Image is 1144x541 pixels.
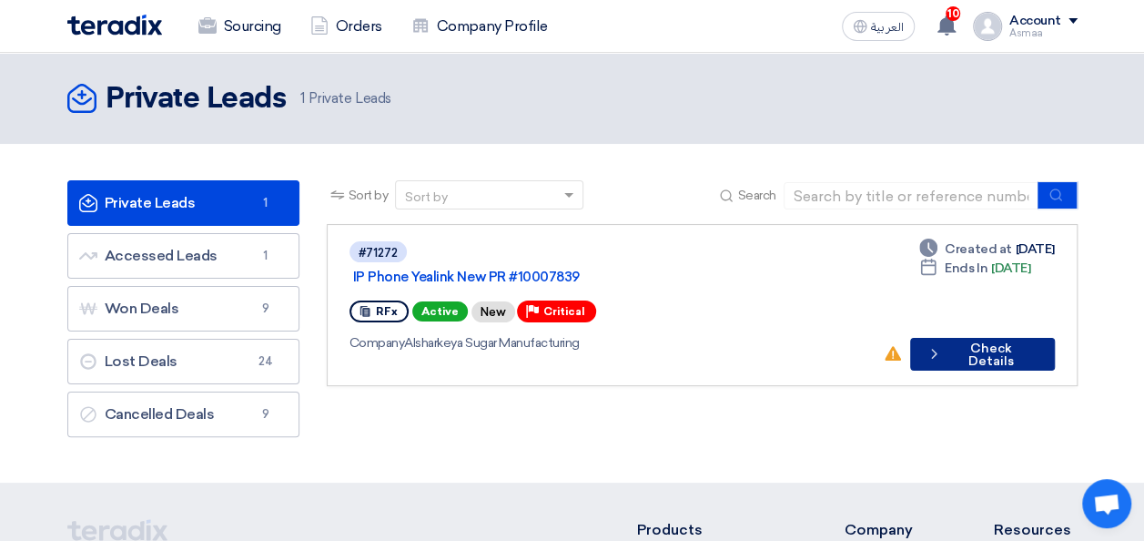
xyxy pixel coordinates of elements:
div: [DATE] [919,240,1054,259]
span: Ends In [945,259,987,278]
li: Products [636,519,790,541]
span: 1 [255,247,277,265]
div: Sort by [405,188,448,207]
span: Company [349,335,405,351]
a: Lost Deals24 [67,339,299,384]
li: Resources [994,519,1078,541]
button: Check Details [910,338,1055,371]
span: Sort by [349,186,389,205]
span: RFx [376,305,398,318]
span: Private Leads [300,88,390,109]
a: Private Leads1 [67,180,299,226]
img: Teradix logo [67,15,162,36]
a: Cancelled Deals9 [67,392,299,437]
a: Accessed Leads1 [67,233,299,279]
span: 10 [946,6,960,21]
span: 1 [300,90,305,107]
div: Asmaa [1009,28,1078,38]
div: Account [1009,14,1061,29]
a: Sourcing [184,6,296,46]
a: Won Deals9 [67,286,299,332]
a: Company Profile [397,6,562,46]
span: 9 [255,405,277,424]
li: Company [845,519,939,541]
span: 9 [255,300,277,318]
div: Alsharkeya Sugar Manufacturing [349,333,868,352]
img: profile_test.png [973,12,1002,41]
input: Search by title or reference number [784,182,1038,209]
span: 1 [255,194,277,212]
div: [DATE] [919,259,1030,278]
div: New [471,301,515,322]
span: العربية [871,21,904,34]
span: Search [737,186,775,205]
span: Active [412,301,468,322]
div: #71272 [359,247,398,259]
a: IP Phone Yealink New PR #10007839 [353,269,808,285]
h2: Private Leads [106,81,287,117]
span: Created at [945,240,1011,259]
a: Open chat [1082,479,1131,528]
span: 24 [255,352,277,371]
span: Critical [543,305,585,318]
button: العربية [842,12,915,41]
a: Orders [296,6,397,46]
